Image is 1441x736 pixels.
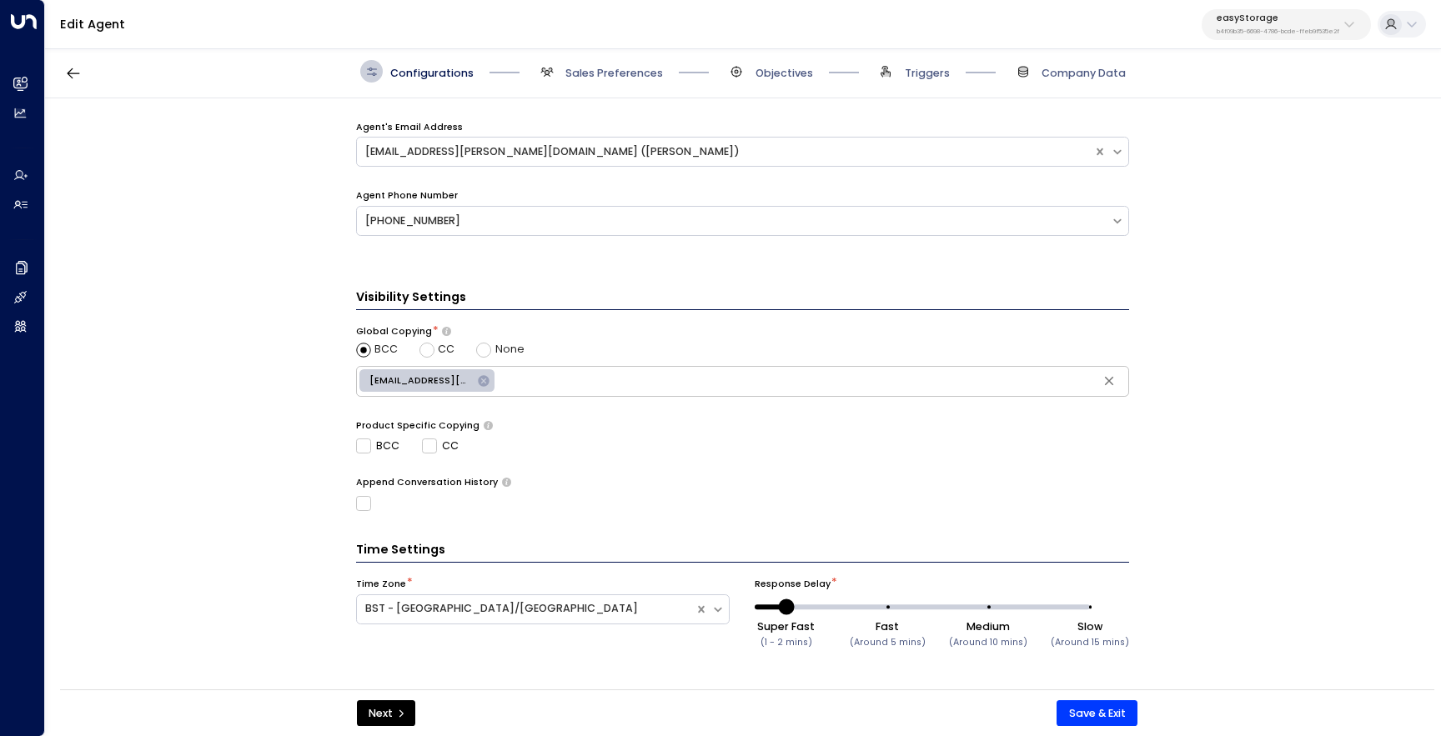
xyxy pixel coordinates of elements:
[442,327,451,337] button: Choose whether the agent should include specific emails in the CC or BCC line of all outgoing ema...
[356,325,432,338] label: Global Copying
[356,438,399,453] label: BCC
[356,419,479,433] label: Product Specific Copying
[356,121,463,134] label: Agent's Email Address
[359,374,482,388] span: [EMAIL_ADDRESS][DOMAIN_NAME]
[356,541,1129,563] h3: Time Settings
[438,342,454,358] span: CC
[422,438,459,453] label: CC
[850,619,926,634] div: Fast
[356,189,458,203] label: Agent Phone Number
[756,66,813,81] span: Objectives
[1217,28,1339,35] p: b4f09b35-6698-4786-bcde-ffeb9f535e2f
[565,66,663,81] span: Sales Preferences
[1057,700,1137,727] button: Save & Exit
[365,144,1086,160] div: [EMAIL_ADDRESS][PERSON_NAME][DOMAIN_NAME] ([PERSON_NAME])
[761,636,812,648] small: (1 - 2 mins)
[905,66,950,81] span: Triggers
[390,66,474,81] span: Configurations
[949,636,1027,648] small: (Around 10 mins)
[356,476,498,489] label: Append Conversation History
[1042,66,1126,81] span: Company Data
[502,478,511,487] button: Only use if needed, as email clients normally append the conversation history to outgoing emails....
[495,342,525,358] span: None
[359,369,495,392] div: [EMAIL_ADDRESS][DOMAIN_NAME]
[1217,13,1339,23] p: easyStorage
[1051,619,1129,634] div: Slow
[1051,636,1129,648] small: (Around 15 mins)
[1097,369,1121,393] button: Clear
[365,213,1102,229] div: [PHONE_NUMBER]
[755,578,831,591] label: Response Delay
[484,421,493,430] button: Determine if there should be product-specific CC or BCC rules for all of the agent’s emails. Sele...
[356,288,1129,310] h3: Visibility Settings
[357,700,415,727] button: Next
[757,619,815,634] div: Super Fast
[850,636,926,648] small: (Around 5 mins)
[1202,9,1371,40] button: easyStorageb4f09b35-6698-4786-bcde-ffeb9f535e2f
[356,578,406,591] label: Time Zone
[949,619,1027,634] div: Medium
[374,342,398,358] span: BCC
[60,16,125,33] a: Edit Agent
